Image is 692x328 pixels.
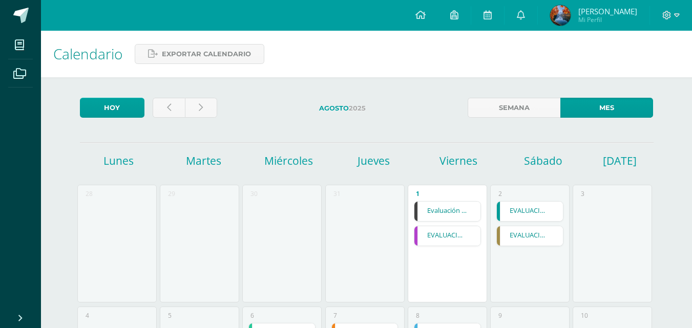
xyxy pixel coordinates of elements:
[162,45,251,63] span: Exportar calendario
[581,311,588,320] div: 10
[603,154,616,168] h1: [DATE]
[417,154,499,168] h1: Viernes
[497,202,563,221] a: EVALUACION TERCERA UNIDAD
[560,98,653,118] a: Mes
[333,311,337,320] div: 7
[581,189,584,198] div: 3
[80,98,144,118] a: Hoy
[414,201,481,222] div: Evaluación 3ra Unidad | Tarea
[247,154,329,168] h1: Miércoles
[578,6,637,16] span: [PERSON_NAME]
[497,226,563,246] a: EVALUACION TERCERA UNIDAD
[414,226,481,246] div: EVALUACIÓN 3U | Tarea
[250,189,258,198] div: 30
[78,154,160,168] h1: Lunes
[86,311,89,320] div: 4
[468,98,560,118] a: Semana
[333,189,341,198] div: 31
[496,226,563,246] div: EVALUACION TERCERA UNIDAD | Tarea
[498,189,502,198] div: 2
[319,104,349,112] strong: Agosto
[414,202,480,221] a: Evaluación 3ra Unidad
[578,15,637,24] span: Mi Perfil
[416,311,420,320] div: 8
[225,98,459,119] label: 2025
[53,44,122,63] span: Calendario
[163,154,245,168] h1: Martes
[416,189,420,198] div: 1
[502,154,584,168] h1: Sábado
[332,154,414,168] h1: Jueves
[135,44,264,64] a: Exportar calendario
[414,226,480,246] a: EVALUACIÓN 3U
[496,201,563,222] div: EVALUACION TERCERA UNIDAD | Tarea
[550,5,571,26] img: 1e1d9445a99b2f04129867a1628ff1b3.png
[250,311,254,320] div: 6
[498,311,502,320] div: 9
[168,189,175,198] div: 29
[168,311,172,320] div: 5
[86,189,93,198] div: 28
